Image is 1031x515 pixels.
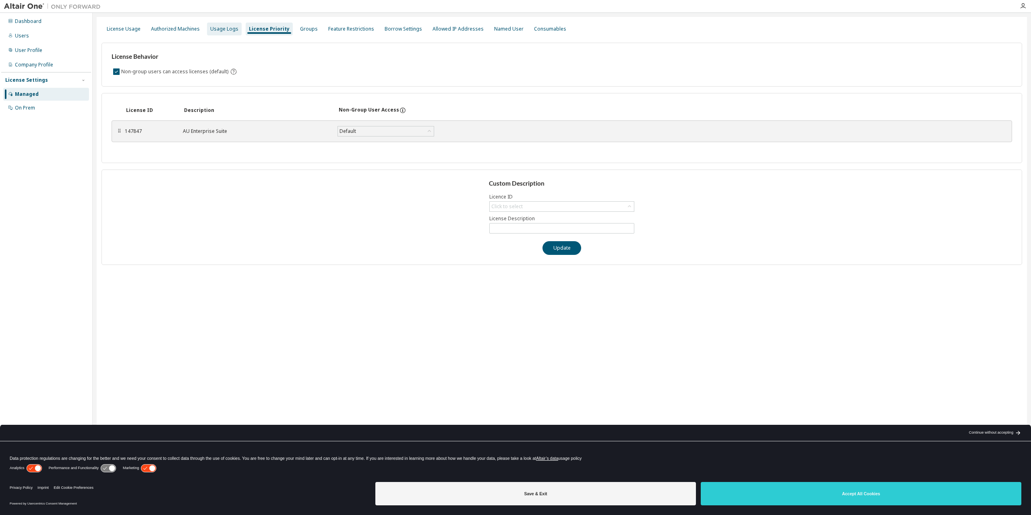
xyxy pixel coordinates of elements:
[184,107,329,114] div: Description
[490,202,634,211] div: Click to select
[338,127,357,136] div: Default
[5,77,48,83] div: License Settings
[125,128,173,134] div: 147847
[491,203,523,210] div: Click to select
[494,26,524,32] div: Named User
[300,26,318,32] div: Groups
[338,126,434,136] div: Default
[15,62,53,68] div: Company Profile
[107,26,141,32] div: License Usage
[126,107,174,114] div: License ID
[489,194,634,200] label: Licence ID
[151,26,200,32] div: Authorized Machines
[534,26,566,32] div: Consumables
[183,128,328,134] div: AU Enterprise Suite
[328,26,374,32] div: Feature Restrictions
[489,180,635,188] h3: Custom Description
[385,26,422,32] div: Borrow Settings
[249,26,290,32] div: License Priority
[117,128,122,134] div: ⠿
[230,68,237,75] svg: By default any user not assigned to any group can access any license. Turn this setting off to di...
[15,91,39,97] div: Managed
[121,67,230,77] label: Non-group users can access licenses (default)
[433,26,484,32] div: Allowed IP Addresses
[489,215,634,222] label: License Description
[339,107,399,114] div: Non-Group User Access
[542,241,581,255] button: Update
[112,53,236,61] h3: License Behavior
[4,2,105,10] img: Altair One
[210,26,238,32] div: Usage Logs
[15,105,35,111] div: On Prem
[15,47,42,54] div: User Profile
[15,33,29,39] div: Users
[15,18,41,25] div: Dashboard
